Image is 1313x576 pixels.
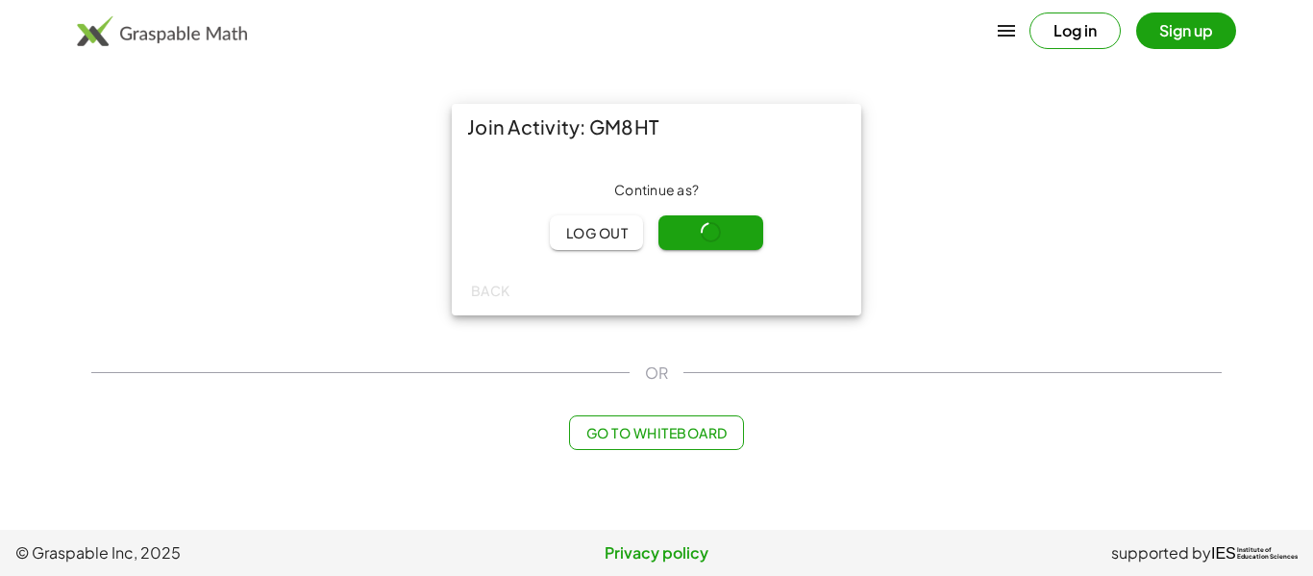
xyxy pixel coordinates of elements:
button: Log out [550,215,643,250]
a: IESInstitute ofEducation Sciences [1211,541,1298,564]
span: IES [1211,544,1236,563]
span: © Graspable Inc, 2025 [15,541,443,564]
span: OR [645,362,668,385]
button: Go to Whiteboard [569,415,743,450]
span: supported by [1111,541,1211,564]
span: Go to Whiteboard [585,424,727,441]
span: Log out [565,224,628,241]
div: Join Activity: GM8HT [452,104,861,150]
button: Sign up [1136,13,1236,49]
button: Log in [1029,13,1121,49]
span: Institute of Education Sciences [1237,547,1298,561]
a: Privacy policy [443,541,871,564]
div: Continue as ? [467,181,846,200]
